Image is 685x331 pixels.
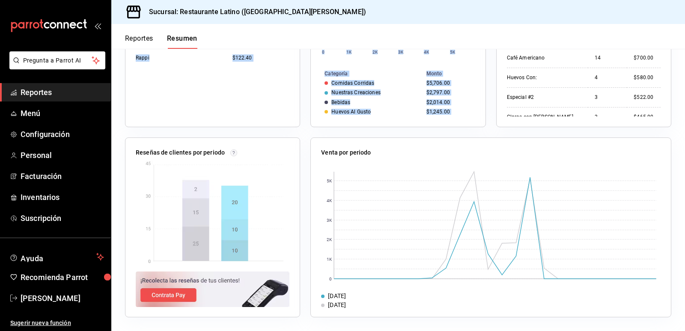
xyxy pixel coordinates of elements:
div: Bebidas [331,99,350,105]
button: Pregunta a Parrot AI [9,51,105,69]
div: 3 [595,94,620,101]
div: Rappi [136,54,219,62]
button: Resumen [167,34,197,49]
span: Sugerir nueva función [10,319,104,328]
div: Nuestras Creaciones [331,89,380,95]
div: $465.00 [634,113,661,121]
div: navigation tabs [125,34,197,49]
div: 14 [595,54,620,62]
p: Venta por periodo [321,148,371,157]
text: 1K [346,50,352,54]
span: Reportes [21,86,104,98]
text: 4K [424,50,429,54]
text: 2K [372,50,378,54]
span: Facturación [21,170,104,182]
div: [DATE] [328,292,346,301]
div: Comidas Corridas [331,80,374,86]
text: 2K [327,237,332,242]
div: $2,014.00 [426,99,472,105]
div: Huevos Con: [507,74,581,81]
span: Ayuda [21,252,93,262]
th: Monto [423,69,485,78]
div: Huevos Al Gusto [331,109,371,115]
text: 3K [398,50,404,54]
div: $700.00 [634,54,661,62]
div: $5,706.00 [426,80,472,86]
span: Personal [21,149,104,161]
span: Pregunta a Parrot AI [23,56,92,65]
text: 0 [322,50,325,54]
span: [PERSON_NAME] [21,292,104,304]
button: open_drawer_menu [94,22,101,29]
div: $2,797.00 [426,89,472,95]
div: 3 [595,113,620,121]
a: Pregunta a Parrot AI [6,62,105,71]
span: Recomienda Parrot [21,271,104,283]
text: 5K [450,50,456,54]
text: 1K [327,257,332,262]
p: Reseñas de clientes por periodo [136,148,225,157]
th: Categoría [311,69,423,78]
span: Configuración [21,128,104,140]
text: 0 [329,277,332,281]
div: Claras con [PERSON_NAME] [507,113,581,121]
div: [DATE] [328,301,346,310]
div: $522.00 [634,94,661,101]
span: Menú [21,107,104,119]
text: 5K [327,179,332,183]
div: Café Americano [507,54,581,62]
button: Reportes [125,34,153,49]
span: Suscripción [21,212,104,224]
div: $1,245.00 [426,109,472,115]
div: $122.40 [232,54,290,62]
span: Inventarios [21,191,104,203]
text: 3K [327,218,332,223]
text: 4K [327,198,332,203]
div: $580.00 [634,74,661,81]
h3: Sucursal: Restaurante Latino ([GEOGRAPHIC_DATA][PERSON_NAME]) [142,7,366,17]
div: 4 [595,74,620,81]
div: Especial #2 [507,94,581,101]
